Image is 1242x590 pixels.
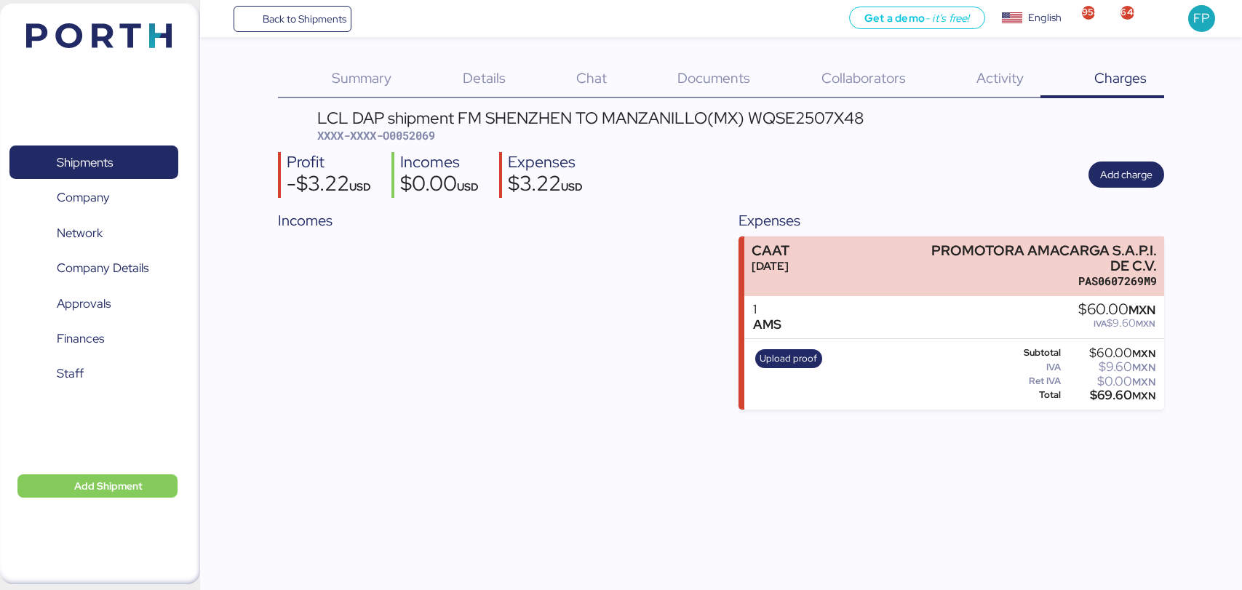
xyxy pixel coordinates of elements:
[278,210,703,231] div: Incomes
[332,68,391,87] span: Summary
[752,243,789,258] div: CAAT
[1094,68,1147,87] span: Charges
[1078,318,1155,329] div: $9.60
[57,328,104,349] span: Finances
[1064,348,1155,359] div: $60.00
[1064,376,1155,387] div: $0.00
[209,7,234,31] button: Menu
[1100,166,1153,183] span: Add charge
[57,363,84,384] span: Staff
[400,173,479,198] div: $0.00
[760,351,817,367] span: Upload proof
[561,180,583,194] span: USD
[508,152,583,173] div: Expenses
[57,152,113,173] span: Shipments
[17,474,178,498] button: Add Shipment
[57,187,110,208] span: Company
[9,252,178,285] a: Company Details
[317,128,435,143] span: XXXX-XXXX-O0052069
[914,243,1157,274] div: PROMOTORA AMACARGA S.A.P.I. DE C.V.
[1136,318,1155,330] span: MXN
[1193,9,1209,28] span: FP
[1064,390,1155,401] div: $69.60
[57,223,103,244] span: Network
[74,477,143,495] span: Add Shipment
[9,216,178,250] a: Network
[998,390,1061,400] div: Total
[1132,375,1155,388] span: MXN
[1094,318,1107,330] span: IVA
[287,152,371,173] div: Profit
[349,180,371,194] span: USD
[1078,302,1155,318] div: $60.00
[9,145,178,179] a: Shipments
[752,258,789,274] div: [DATE]
[998,362,1061,372] div: IVA
[57,293,111,314] span: Approvals
[463,68,506,87] span: Details
[9,181,178,215] a: Company
[9,357,178,391] a: Staff
[1132,389,1155,402] span: MXN
[1132,361,1155,374] span: MXN
[1064,362,1155,372] div: $9.60
[1128,302,1155,318] span: MXN
[508,173,583,198] div: $3.22
[1132,347,1155,360] span: MXN
[9,322,178,356] a: Finances
[57,258,148,279] span: Company Details
[755,349,822,368] button: Upload proof
[287,173,371,198] div: -$3.22
[9,287,178,320] a: Approvals
[976,68,1024,87] span: Activity
[677,68,750,87] span: Documents
[400,152,479,173] div: Incomes
[753,317,781,332] div: AMS
[457,180,479,194] span: USD
[263,10,346,28] span: Back to Shipments
[914,274,1157,289] div: PAS0607269M9
[821,68,906,87] span: Collaborators
[234,6,352,32] a: Back to Shipments
[1028,10,1062,25] div: English
[998,348,1061,358] div: Subtotal
[576,68,607,87] span: Chat
[739,210,1163,231] div: Expenses
[998,376,1061,386] div: Ret IVA
[753,302,781,317] div: 1
[1088,162,1164,188] button: Add charge
[317,110,864,126] div: LCL DAP shipment FM SHENZHEN TO MANZANILLO(MX) WQSE2507X48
